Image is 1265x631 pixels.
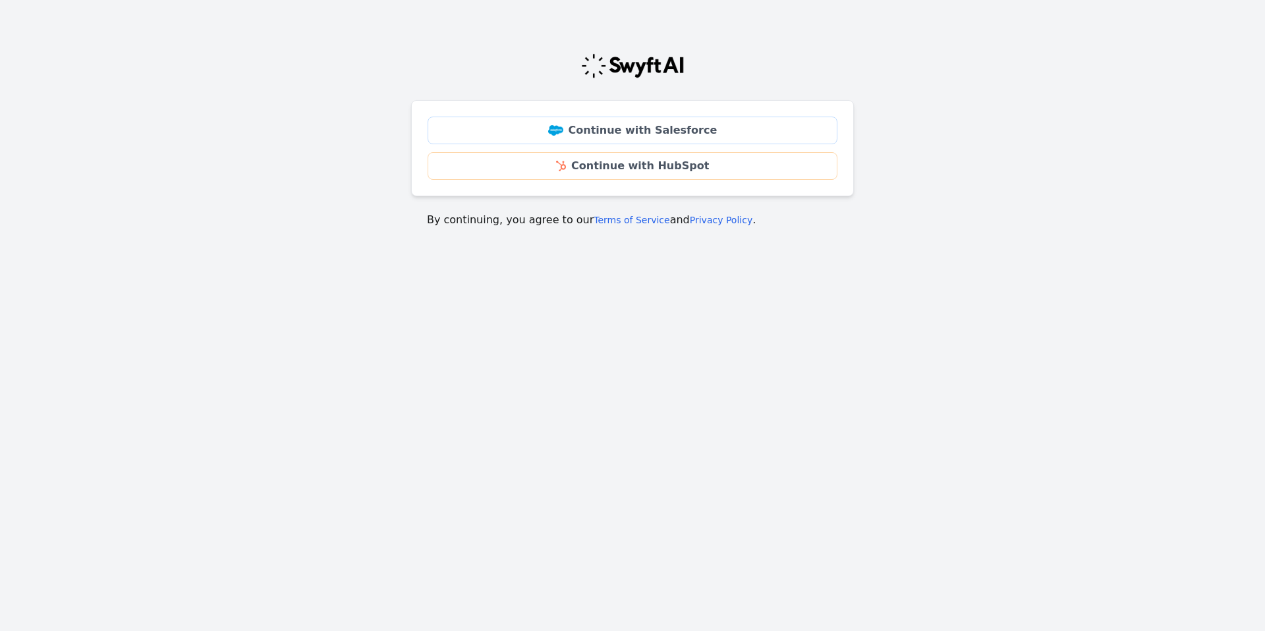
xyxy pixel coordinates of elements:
[556,161,566,171] img: HubSpot
[580,53,685,79] img: Swyft Logo
[428,152,837,180] a: Continue with HubSpot
[427,212,838,228] p: By continuing, you agree to our and .
[690,215,752,225] a: Privacy Policy
[428,117,837,144] a: Continue with Salesforce
[548,125,563,136] img: Salesforce
[594,215,669,225] a: Terms of Service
